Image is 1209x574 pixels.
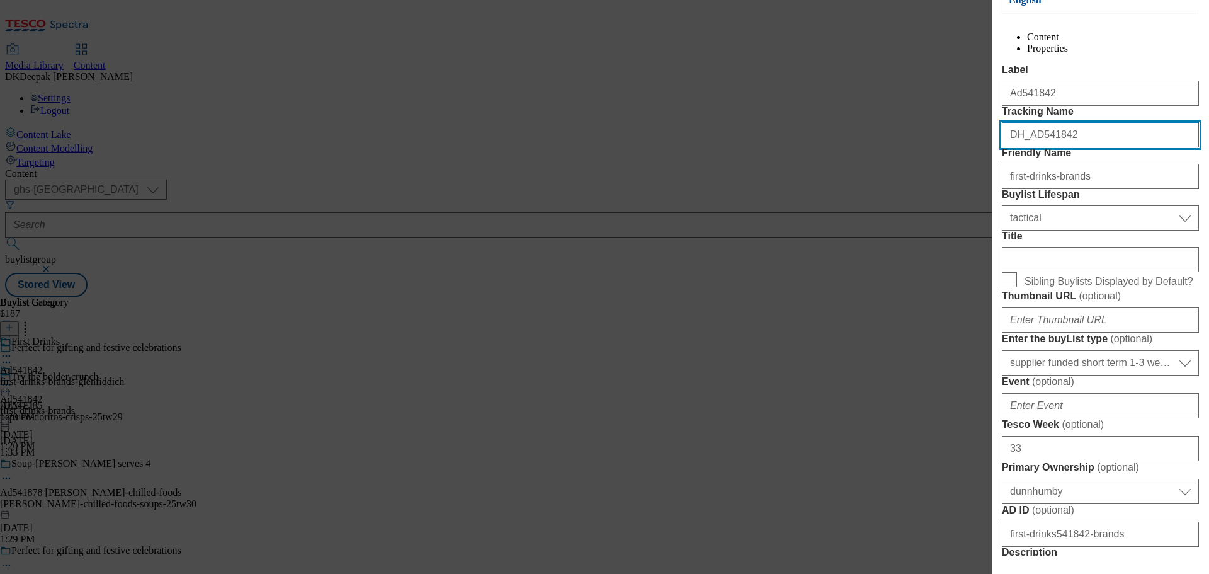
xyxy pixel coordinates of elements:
[1002,147,1199,159] label: Friendly Name
[1062,419,1104,430] span: ( optional )
[1002,461,1199,474] label: Primary Ownership
[1032,376,1074,387] span: ( optional )
[1002,231,1199,242] label: Title
[1002,522,1199,547] input: Enter AD ID
[1079,290,1121,301] span: ( optional )
[1002,290,1199,302] label: Thumbnail URL
[1002,81,1199,106] input: Enter Label
[1002,247,1199,272] input: Enter Title
[1002,189,1199,200] label: Buylist Lifespan
[1002,504,1199,517] label: AD ID
[1002,64,1199,76] label: Label
[1002,436,1199,461] input: Enter Tesco Week
[1025,276,1193,287] span: Sibling Buylists Displayed by Default?
[1027,43,1199,54] li: Properties
[1027,32,1199,43] li: Content
[1032,505,1074,515] span: ( optional )
[1097,462,1139,473] span: ( optional )
[1002,547,1199,558] label: Description
[1002,376,1199,388] label: Event
[1110,333,1152,344] span: ( optional )
[1002,333,1199,345] label: Enter the buyList type
[1002,164,1199,189] input: Enter Friendly Name
[1002,393,1199,418] input: Enter Event
[1002,307,1199,333] input: Enter Thumbnail URL
[1002,106,1199,117] label: Tracking Name
[1002,418,1199,431] label: Tesco Week
[1002,122,1199,147] input: Enter Tracking Name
